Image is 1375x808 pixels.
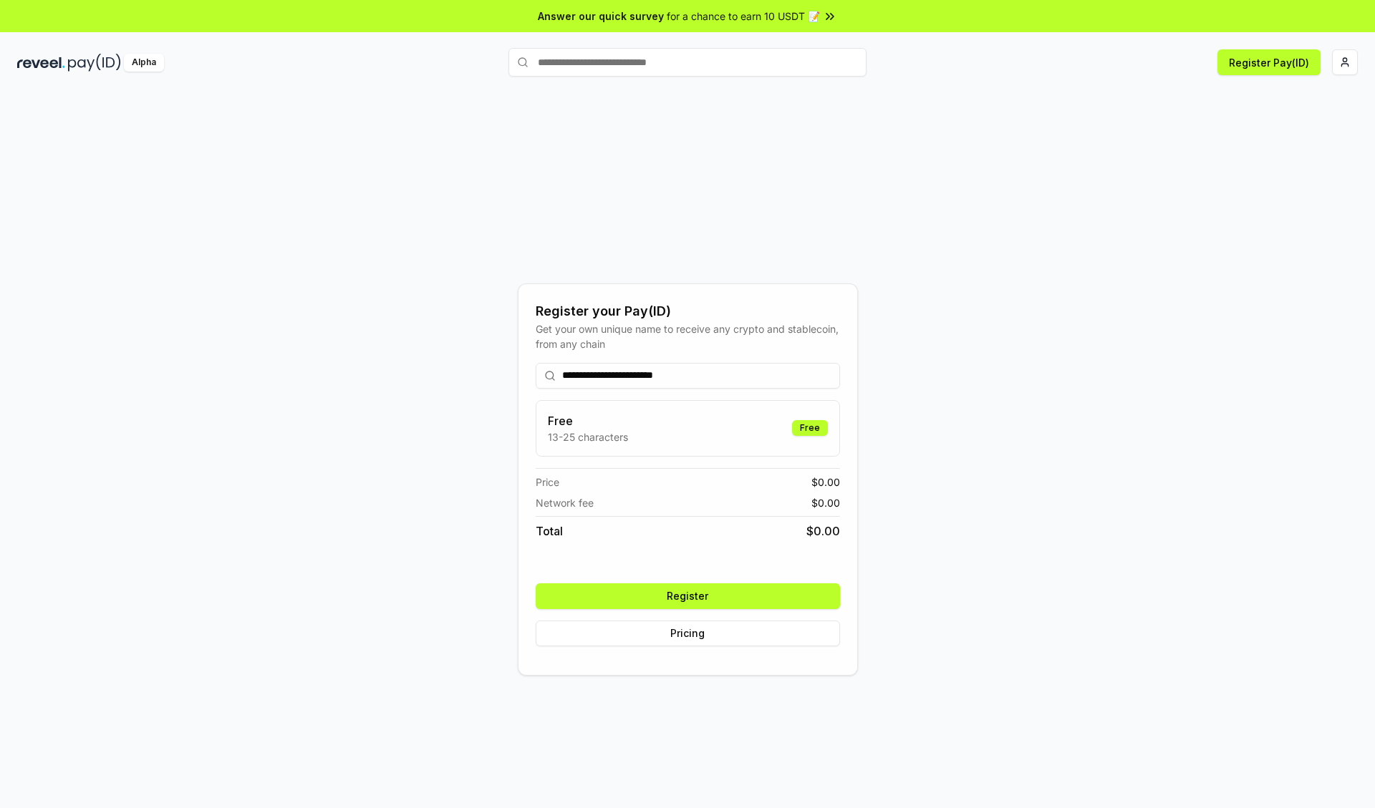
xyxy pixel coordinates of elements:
[548,412,628,429] h3: Free
[124,54,164,72] div: Alpha
[792,420,828,436] div: Free
[536,474,559,490] span: Price
[536,495,594,510] span: Network fee
[806,522,840,540] span: $ 0.00
[667,9,820,24] span: for a chance to earn 10 USDT 📝
[536,301,840,321] div: Register your Pay(ID)
[536,620,840,646] button: Pricing
[1217,49,1321,75] button: Register Pay(ID)
[811,495,840,510] span: $ 0.00
[68,54,121,72] img: pay_id
[548,429,628,444] p: 13-25 characters
[536,522,563,540] span: Total
[536,321,840,351] div: Get your own unique name to receive any crypto and stablecoin, from any chain
[17,54,65,72] img: reveel_dark
[536,583,840,609] button: Register
[811,474,840,490] span: $ 0.00
[538,9,664,24] span: Answer our quick survey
